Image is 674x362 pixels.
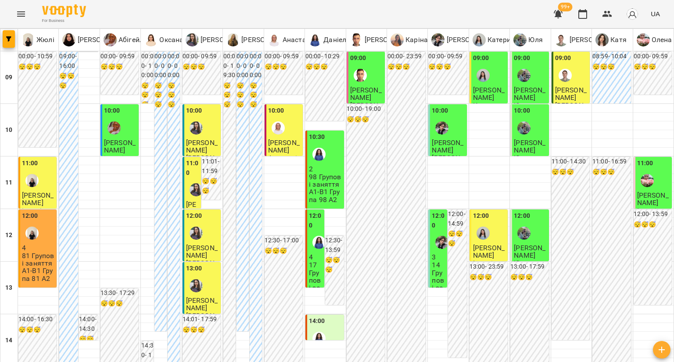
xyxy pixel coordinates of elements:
a: Ю Юля [513,33,543,46]
a: К Катя [595,33,627,46]
h6: 😴😴😴 [325,256,344,274]
img: Ю [513,33,527,46]
h6: 😴😴😴 [470,273,508,282]
img: О [637,33,650,46]
p: Катерина [486,35,519,45]
img: К [595,33,609,46]
p: [PERSON_NAME] [568,35,623,45]
h6: 😴😴😴 [510,273,549,282]
p: Абігейл [117,35,143,45]
span: [PERSON_NAME] [432,138,463,154]
p: [PERSON_NAME] [445,35,499,45]
img: Микита [435,236,448,249]
label: 10:00 [186,106,202,116]
label: 11:00 [637,159,653,168]
p: [PERSON_NAME] [363,35,418,45]
h6: 😴😴😴 [552,167,590,177]
p: 81 Групові заняття A1-B1 Група 81 A2 [22,252,55,282]
span: [PERSON_NAME] [555,86,587,102]
a: О Олена [637,33,672,46]
p: 17 Групові заняття А1-В1 Група 17 А1 [309,261,323,352]
a: М [PERSON_NAME] [226,33,294,46]
div: Юлія [190,227,203,240]
h6: 😴😴😴 [265,62,303,72]
a: К Катерина [473,33,519,46]
h6: 00:00 - 09:59 [634,52,672,61]
label: 09:00 [555,53,571,63]
span: [PERSON_NAME] [473,86,505,102]
p: Оксана [158,35,183,45]
label: 12:00 [514,211,530,221]
div: Абігейл [104,33,143,46]
h6: 13 [5,283,12,293]
img: Олена [641,174,654,187]
label: 12:00 [473,211,489,221]
h6: 😴😴😴 [428,62,466,72]
h6: 😴😴😴 [223,81,236,110]
div: Катерина [477,69,490,82]
p: 4 [22,244,55,252]
div: Юлія [186,33,254,46]
div: Катя [595,33,627,46]
div: Жюлі [25,227,39,240]
img: Жюлі [25,174,39,187]
a: А Абігейл [104,33,143,46]
h6: 13:00 - 17:59 [510,262,549,272]
h6: 00:00 - 09:59 [100,52,139,61]
h6: 14 [5,336,12,345]
span: [PERSON_NAME] [350,86,382,102]
label: 09:00 [350,53,366,63]
img: Юля [517,69,531,82]
div: Анастасія [268,33,315,46]
h6: 11 [5,178,12,188]
img: О [144,33,158,46]
p: Даніела [322,35,350,45]
h6: 😴😴😴 [141,81,154,110]
h6: 00:00 - 09:59 [265,52,303,61]
img: Даніела [312,236,326,249]
a: Ж Жюлі [22,33,54,46]
h6: 10 [5,125,12,135]
div: Михайло [354,69,367,82]
p: Юля [514,259,528,267]
div: Катерина [473,33,519,46]
h6: 00:00 - 19:30 [223,52,236,80]
button: Створити урок [653,341,670,358]
span: [PERSON_NAME] [268,138,300,154]
div: Марина [226,33,294,46]
label: 12:00 [309,211,323,230]
h6: 😴😴😴 [168,81,180,110]
img: Юля [517,121,531,135]
img: М [226,33,240,46]
h6: 13:30 - 17:29 [100,288,139,298]
div: Жюлі [22,33,54,46]
div: Даніела [312,332,326,345]
h6: 😴😴😴 [154,81,167,110]
h6: 09 [5,73,12,82]
h6: 11:01 - 11:59 [202,157,221,176]
h6: 😴😴😴 [250,81,262,110]
div: Катерина [477,227,490,240]
div: Олена [637,33,672,46]
p: [PERSON_NAME] [186,154,219,170]
h6: 00:00 - 10:59 [18,52,57,61]
h6: 14:01 - 17:59 [183,315,221,324]
h6: 00:00 - 09:59 [428,52,466,61]
img: Абігейл [108,121,121,135]
h6: 00:00 - 00:00 [250,52,262,80]
img: О [62,33,75,46]
label: 12:00 [186,211,202,221]
h6: 😴😴😴 [183,62,221,72]
p: Каріна [404,35,428,45]
label: 09:00 [473,53,489,63]
a: А Анастасія [268,33,315,46]
a: Ю [PERSON_NAME] [186,33,254,46]
h6: 😴😴😴 [202,177,221,195]
h6: 00:00 - 00:00 [237,52,249,80]
p: Жюлі [35,35,54,45]
a: А [PERSON_NAME] [555,33,623,46]
img: А [104,33,117,46]
h6: 11:00 - 14:30 [552,157,590,167]
img: К [391,33,404,46]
